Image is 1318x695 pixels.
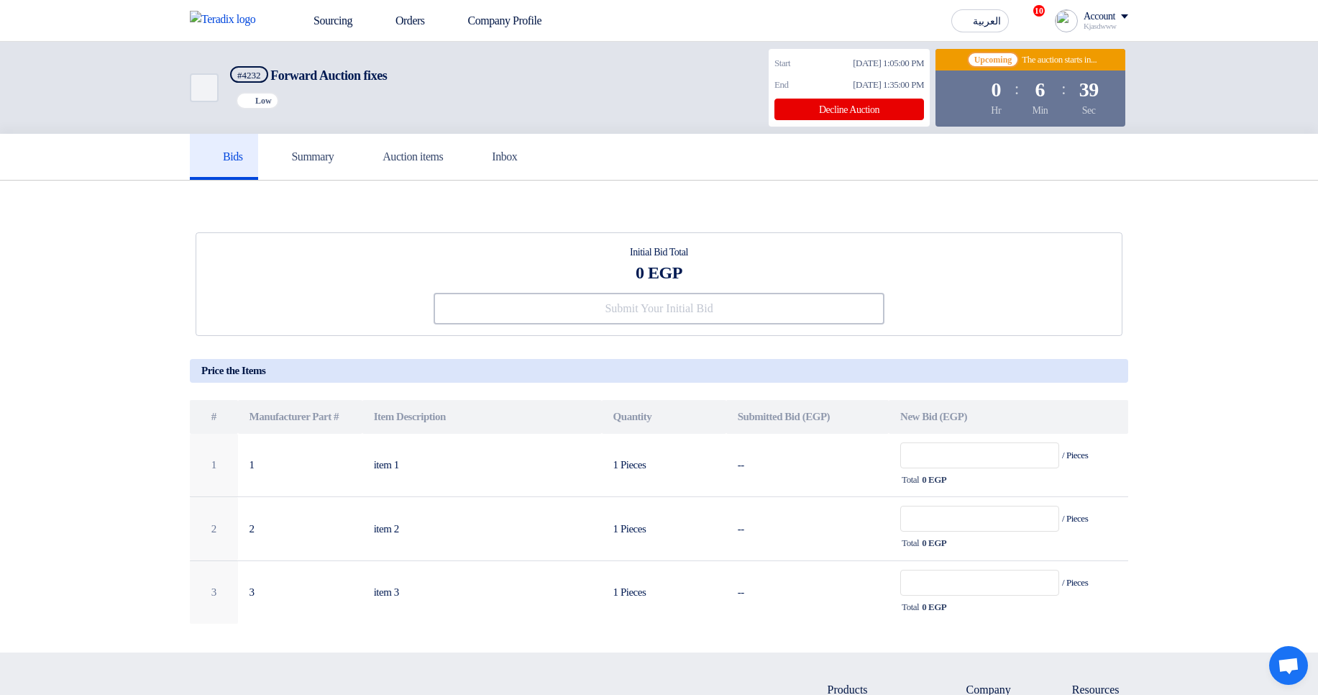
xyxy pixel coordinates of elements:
h5: Price the Items [190,359,1128,383]
span: 0 EGP [922,473,946,487]
div: End [774,78,789,92]
th: New Bid (EGP) [889,400,1128,434]
th: Manufacturer Part # [238,400,362,434]
td: 1 Pieces [602,560,726,624]
a: Open chat [1269,646,1308,685]
td: 2 [238,497,362,561]
div: The auction starts in... [1022,54,1097,66]
h5: Forward Auction fixes [230,66,387,84]
td: item 1 [362,434,602,497]
div: 0 [991,80,1001,100]
div: Decline Auction [774,99,924,120]
h5: Summary [274,150,334,164]
div: Initial Bid Total [434,245,885,260]
span: 0 EGP [922,600,946,614]
div: : [1061,76,1066,101]
th: Quantity [602,400,726,434]
td: 1 [238,434,362,497]
td: -- [726,497,889,561]
th: Submitted Bid (EGP) [726,400,889,434]
span: Total [902,536,919,550]
div: [DATE] 1:35:00 PM [853,78,924,92]
td: 3 [238,560,362,624]
span: Total [902,473,919,487]
td: -- [726,560,889,624]
div: : [1015,76,1019,101]
a: Orders [364,5,436,37]
div: 0 EGP [434,260,885,286]
h5: Bids [206,150,242,164]
h5: Inbox [475,150,517,164]
a: Bids [190,134,258,180]
a: Inbox [459,134,533,180]
div: Hr [991,103,1001,118]
div: #4232 [237,71,261,80]
span: Total [902,600,919,614]
div: [DATE] 1:05:00 PM [853,56,924,71]
td: -- [726,434,889,497]
div: Sec [1082,103,1096,118]
th: # [190,400,238,434]
div: Min [1032,103,1048,118]
td: 3 [190,560,238,624]
div: Kjasdwww [1084,22,1128,30]
img: Teradix logo [190,11,265,28]
span: / Pieces [1062,576,1088,590]
a: Summary [258,134,349,180]
h5: Auction items [365,150,443,164]
td: 2 [190,497,238,561]
div: 39 [1079,80,1099,100]
span: 10 [1033,5,1045,17]
span: العربية [973,17,1001,27]
span: Forward Auction fixes [270,68,387,83]
span: Low [255,96,272,106]
div: Account [1084,11,1115,23]
span: / Pieces [1062,512,1088,526]
a: Sourcing [282,5,364,37]
td: item 2 [362,497,602,561]
td: 1 [190,434,238,497]
div: Start [774,56,790,71]
img: profile_test.png [1055,9,1078,32]
div: 6 [1035,80,1045,100]
td: item 3 [362,560,602,624]
a: Company Profile [436,5,554,37]
span: Upcoming [967,52,1020,68]
td: 1 Pieces [602,434,726,497]
a: Auction items [349,134,459,180]
button: Submit Your Initial Bid [434,293,885,324]
button: العربية [951,9,1009,32]
th: Item Description [362,400,602,434]
span: 0 EGP [922,536,946,550]
td: 1 Pieces [602,497,726,561]
span: / Pieces [1062,448,1088,463]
